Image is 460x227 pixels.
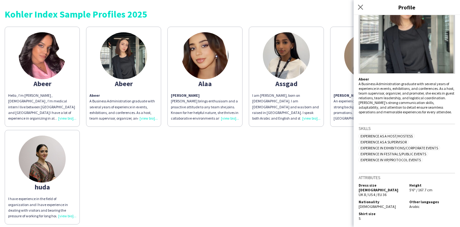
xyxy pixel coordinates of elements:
[359,77,455,114] p: A Business Administration graduate with several years of experience in events, exhibitions, and c...
[181,32,228,79] img: thumb-673f55538a5ba.jpeg
[171,81,239,86] div: Alaa
[19,32,66,79] img: thumb-66c8a4be9d95a.jpeg
[359,192,386,197] span: UK 8 / US 4 / EU 36
[359,157,423,162] span: Experience in VIP/Protocol Events
[359,152,428,156] span: Experience in Festivals/Public Events
[171,93,239,121] p: [PERSON_NAME] brings enthusiasm and a proactive attitude to any team she joins. Known for her hel...
[359,126,455,131] h3: Skills
[344,32,391,79] img: thumb-a664eee7-9846-4adc-827d-5a8e2e0c14d0.jpg
[89,93,158,121] p: A Business Administration graduate with several years of experience in events, exhibitions, and c...
[89,81,158,86] div: Abeer
[359,146,440,150] span: Experience in Exhibitions/Corporate Events
[89,93,100,98] strong: Abeer
[8,184,76,190] div: huda
[171,93,200,98] strong: [PERSON_NAME]
[334,81,402,86] div: Ghayd
[359,183,404,192] h5: Dress size [DEMOGRAPHIC_DATA]
[100,32,147,79] img: thumb-688fcbd482ad3.jpeg
[409,199,455,204] h5: Other languages
[8,93,76,121] div: Hello , I’m [PERSON_NAME] , [DEMOGRAPHIC_DATA] , I’m medical intern I live between [GEOGRAPHIC_DA...
[409,183,455,188] h5: Height
[359,216,360,221] span: S
[359,204,396,209] span: [DEMOGRAPHIC_DATA]
[252,93,320,121] div: I am [PERSON_NAME], born on [DEMOGRAPHIC_DATA]. I am [DEMOGRAPHIC_DATA] and was born and raised i...
[334,93,362,98] strong: [PERSON_NAME]
[359,199,404,204] h5: Nationality
[19,136,66,183] img: thumb-1f496ac9-d048-42eb-9782-64cdeb16700c.jpg
[5,9,455,19] div: Kohler Index Sample Profiles 2025
[359,140,409,144] span: Experience as a Supervisor
[359,211,404,216] h5: Shirt size
[334,98,402,121] p: An experienced event organizer with a strong background in hospitality and promotions. Having wor...
[8,196,76,219] div: I have experience in the field of organization and I have experience in dealing with visitors and...
[409,204,420,209] span: Arabic
[354,3,460,11] h3: Profile
[8,81,76,86] div: Abeer
[263,32,310,79] img: thumb-66e9be2ab897d.jpg
[409,188,432,192] span: 5'6" / 167.7 cm
[359,134,415,138] span: Experience as a Host/Hostess
[359,77,369,81] strong: Abeer
[359,175,455,180] h3: Attributes
[252,81,320,86] div: Assgad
